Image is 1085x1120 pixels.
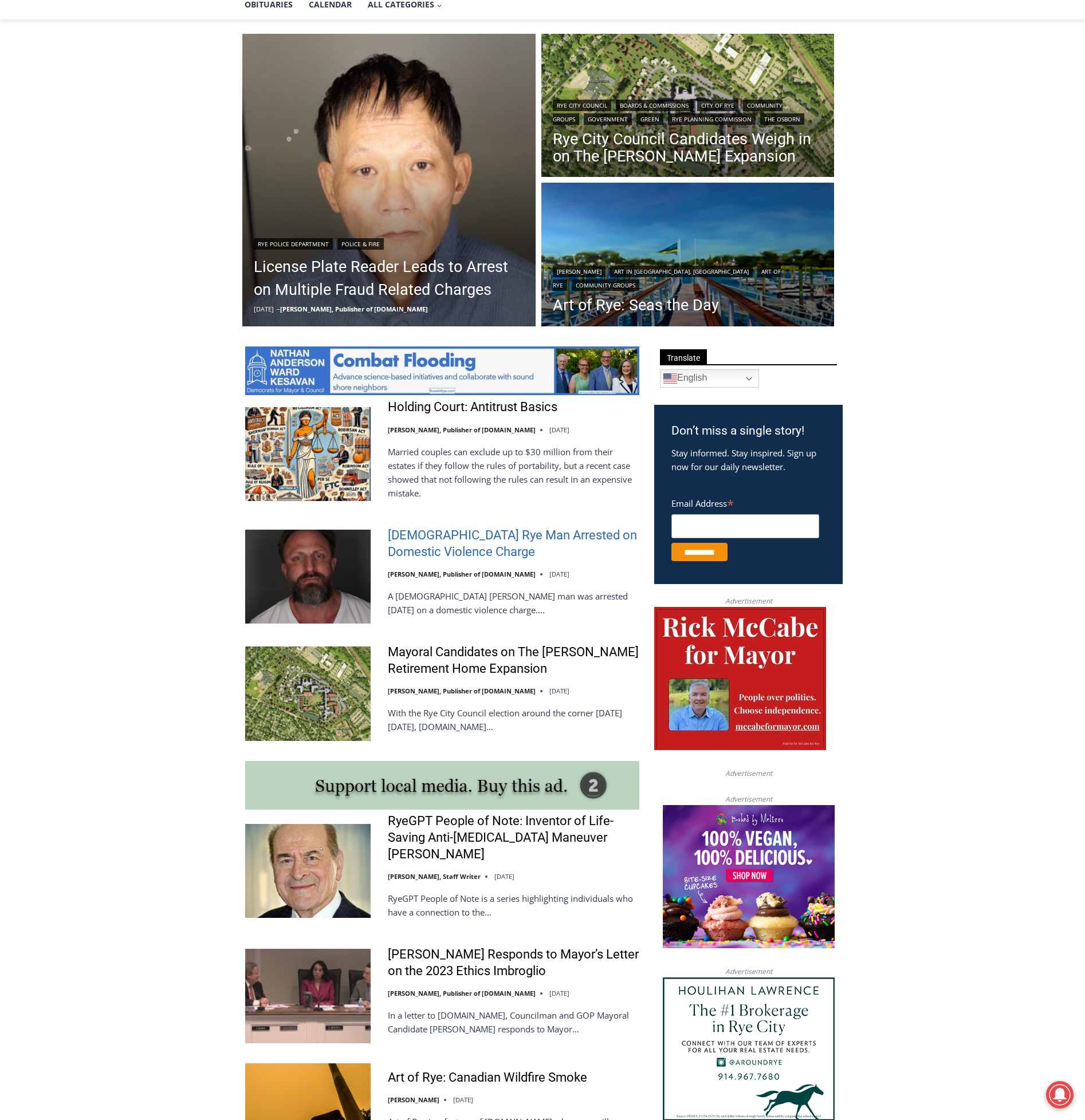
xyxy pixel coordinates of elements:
img: [PHOTO: Seas the Day - Shenorock Shore Club Marina, Rye 36” X 48” Oil on canvas, Commissioned & E... [541,183,835,329]
a: Intern @ [DOMAIN_NAME] [276,111,555,143]
label: Email Address [671,492,819,512]
a: Government [584,113,632,125]
a: [PERSON_NAME], Publisher of [DOMAIN_NAME] [280,305,428,313]
time: [DATE] [494,872,514,881]
a: Police & Fire [337,238,384,250]
div: | [254,236,524,250]
a: [PERSON_NAME] [553,266,606,277]
span: Advertisement [714,768,784,779]
a: [PERSON_NAME], Publisher of [DOMAIN_NAME] [388,570,536,578]
img: Holding Court: Antitrust Basics [245,407,371,501]
a: English [660,369,759,388]
a: Rye City Council Candidates Weigh in on The [PERSON_NAME] Expansion [553,131,823,165]
img: RyeGPT People of Note: Inventor of Life-Saving Anti-Choking Maneuver Dr. Henry Heimlich [245,824,371,918]
img: (PHOTO: Illustrative plan of The Osborn's proposed site plan from the July 10, 2025 planning comm... [541,34,835,180]
a: Read More License Plate Reader Leads to Arrest on Multiple Fraud Related Charges [242,34,536,327]
span: Advertisement [714,596,784,606]
a: Art of Rye: Canadian Wildfire Smoke [388,1070,587,1086]
time: [DATE] [549,687,569,695]
img: 42 Year Old Rye Man Arrested on Domestic Violence Charge [245,530,371,624]
a: Rye City Council [553,100,611,111]
time: [DATE] [549,425,569,434]
a: [PERSON_NAME], Publisher of [DOMAIN_NAME] [388,425,536,434]
a: Green [636,113,663,125]
img: Baked by Melissa [663,805,835,948]
span: – [277,305,280,313]
p: In a letter to [DOMAIN_NAME], Councilman and GOP Mayoral Candidate [PERSON_NAME] responds to Mayor… [388,1008,639,1036]
div: "At the 10am stand-up meeting, each intern gets a chance to take [PERSON_NAME] and the other inte... [289,1,541,111]
img: support local media, buy this ad [245,761,639,810]
a: [PERSON_NAME] Responds to Mayor’s Letter on the 2023 Ethics Imbroglio [388,947,639,979]
p: Married couples can exclude up to $30 million from their estates if they follow the rules of port... [388,445,639,500]
img: McCabe for Mayor [654,607,826,750]
span: Advertisement [714,794,784,804]
a: The Osborn [760,113,804,125]
a: [PERSON_NAME], Publisher of [DOMAIN_NAME] [388,989,536,997]
a: RyeGPT People of Note: Inventor of Life-Saving Anti-[MEDICAL_DATA] Maneuver [PERSON_NAME] [388,813,639,862]
a: [PERSON_NAME] [388,1095,439,1104]
span: Translate [660,349,707,365]
p: RyeGPT People of Note is a series highlighting individuals who have a connection to the… [388,892,639,919]
img: Henderson Responds to Mayor’s Letter on the 2023 Ethics Imbroglio [245,949,371,1043]
a: [DEMOGRAPHIC_DATA] Rye Man Arrested on Domestic Violence Charge [388,527,639,560]
a: Boards & Commissions [616,100,693,111]
a: Read More Rye City Council Candidates Weigh in on The Osborn Expansion [541,34,835,180]
div: | | | | | | | [553,97,823,125]
a: City of Rye [697,100,738,111]
a: [PERSON_NAME], Staff Writer [388,872,481,881]
a: Holding Court: Antitrust Basics [388,399,557,416]
a: [PERSON_NAME], Publisher of [DOMAIN_NAME] [388,687,536,695]
img: en [663,372,677,385]
time: [DATE] [453,1095,473,1104]
time: [DATE] [549,570,569,578]
a: Mayoral Candidates on The [PERSON_NAME] Retirement Home Expansion [388,644,639,677]
span: Advertisement [714,966,784,977]
p: A [DEMOGRAPHIC_DATA] [PERSON_NAME] man was arrested [DATE] on a domestic violence charge…. [388,589,639,617]
a: Art of Rye: Seas the Day [553,297,823,314]
time: [DATE] [254,305,274,313]
a: Rye Planning Commission [668,113,756,125]
a: Art in [GEOGRAPHIC_DATA], [GEOGRAPHIC_DATA] [610,266,753,277]
a: License Plate Reader Leads to Arrest on Multiple Fraud Related Charges [254,255,524,301]
img: Mayoral Candidates on The Osborn Retirement Home Expansion [245,646,371,740]
img: (PHOTO: On Monday, October 13, 2025, Rye PD arrested Ming Wu, 60, of Flushing, New York, on multi... [242,34,536,327]
div: | | | [553,263,823,291]
h3: Don’t miss a single story! [671,422,825,440]
span: Intern @ [DOMAIN_NAME] [300,114,531,140]
p: With the Rye City Council election around the corner [DATE][DATE], [DOMAIN_NAME]… [388,706,639,733]
time: [DATE] [549,989,569,997]
a: Community Groups [572,279,639,291]
a: Read More Art of Rye: Seas the Day [541,183,835,329]
p: Stay informed. Stay inspired. Sign up now for our daily newsletter. [671,446,825,474]
a: Rye Police Department [254,238,333,250]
